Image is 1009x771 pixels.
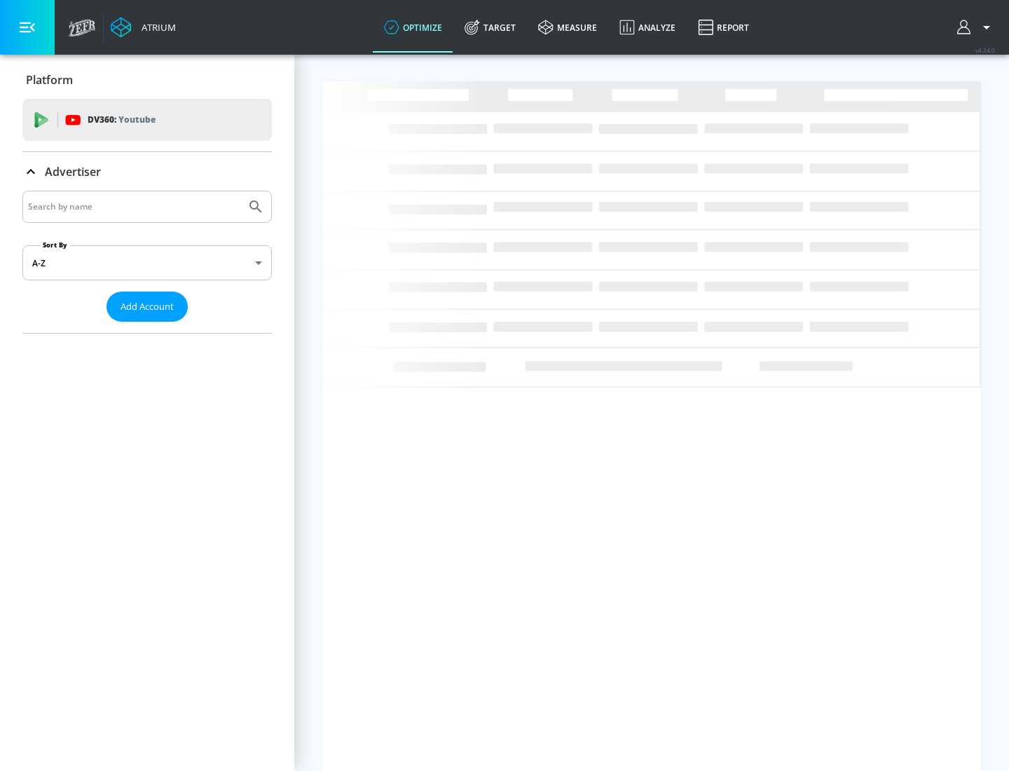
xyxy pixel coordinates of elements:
[107,292,188,322] button: Add Account
[22,191,272,333] div: Advertiser
[88,112,156,128] p: DV360:
[22,152,272,191] div: Advertiser
[45,164,101,179] p: Advertiser
[975,46,995,54] span: v 4.24.0
[28,198,240,216] input: Search by name
[22,99,272,141] div: DV360: Youtube
[608,2,687,53] a: Analyze
[26,72,73,88] p: Platform
[111,17,176,38] a: Atrium
[453,2,527,53] a: Target
[40,240,70,250] label: Sort By
[121,299,174,315] span: Add Account
[527,2,608,53] a: measure
[136,21,176,34] div: Atrium
[22,322,272,333] nav: list of Advertiser
[687,2,760,53] a: Report
[22,60,272,100] div: Platform
[373,2,453,53] a: optimize
[118,112,156,127] p: Youtube
[22,245,272,280] div: A-Z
